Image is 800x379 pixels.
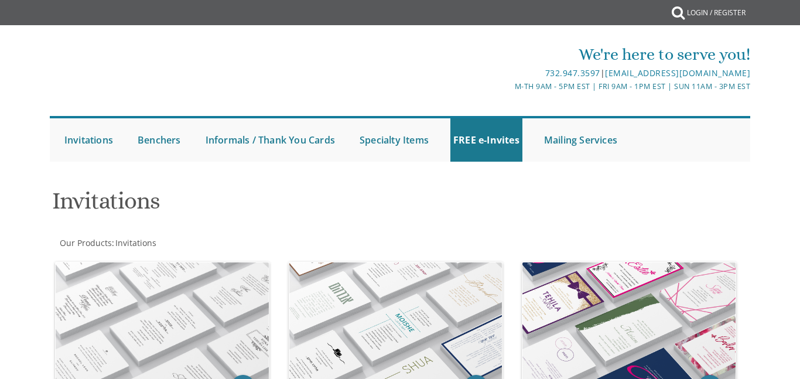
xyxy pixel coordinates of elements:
a: Benchers [135,118,184,162]
a: [EMAIL_ADDRESS][DOMAIN_NAME] [605,67,750,78]
a: Specialty Items [357,118,432,162]
a: Invitations [114,237,156,248]
div: We're here to serve you! [284,43,751,66]
div: | [284,66,751,80]
a: Invitations [61,118,116,162]
a: Our Products [59,237,112,248]
div: : [50,237,400,249]
div: M-Th 9am - 5pm EST | Fri 9am - 1pm EST | Sun 11am - 3pm EST [284,80,751,93]
a: FREE e-Invites [450,118,522,162]
a: 732.947.3597 [545,67,600,78]
a: Mailing Services [541,118,620,162]
a: Informals / Thank You Cards [203,118,338,162]
h1: Invitations [52,188,511,223]
span: Invitations [115,237,156,248]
